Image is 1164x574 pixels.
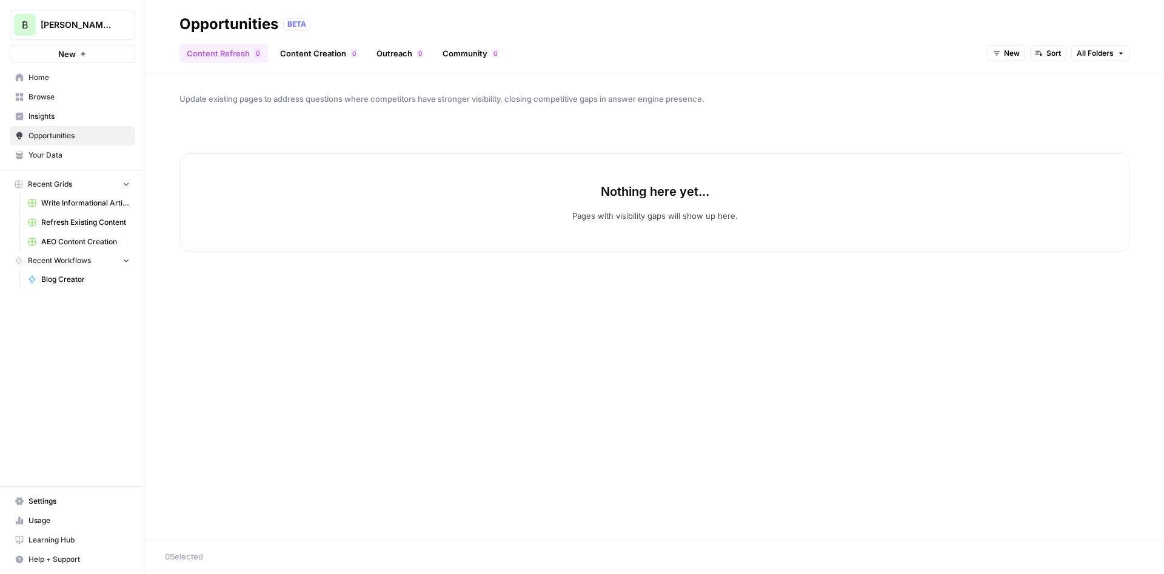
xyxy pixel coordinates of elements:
[10,68,135,87] a: Home
[28,150,130,161] span: Your Data
[255,48,261,58] div: 0
[179,44,268,63] a: Content Refresh0
[41,19,114,31] span: [PERSON_NAME] Financials
[28,179,72,190] span: Recent Grids
[58,48,76,60] span: New
[10,107,135,126] a: Insights
[28,496,130,507] span: Settings
[435,44,506,63] a: Community0
[10,550,135,569] button: Help + Support
[601,183,709,200] p: Nothing here yet...
[10,175,135,193] button: Recent Grids
[28,255,91,266] span: Recent Workflows
[369,44,430,63] a: Outreach0
[10,87,135,107] a: Browse
[28,554,130,565] span: Help + Support
[1030,45,1066,61] button: Sort
[572,210,738,222] p: Pages with visibility gaps will show up here.
[28,515,130,526] span: Usage
[352,48,356,58] span: 0
[256,48,259,58] span: 0
[41,236,130,247] span: AEO Content Creation
[28,130,130,141] span: Opportunities
[22,270,135,289] a: Blog Creator
[988,45,1025,61] button: New
[10,10,135,40] button: Workspace: Bennett Financials
[10,126,135,145] a: Opportunities
[28,111,130,122] span: Insights
[22,18,28,32] span: B
[179,93,1130,105] span: Update existing pages to address questions where competitors have stronger visibility, closing co...
[41,217,130,228] span: Refresh Existing Content
[22,193,135,213] a: Write Informational Article (1)
[28,72,130,83] span: Home
[273,44,364,63] a: Content Creation0
[1004,48,1020,59] span: New
[28,92,130,102] span: Browse
[41,274,130,285] span: Blog Creator
[41,198,130,209] span: Write Informational Article (1)
[10,511,135,530] a: Usage
[22,232,135,252] a: AEO Content Creation
[493,48,497,58] span: 0
[179,15,278,34] div: Opportunities
[1071,45,1130,61] button: All Folders
[10,45,135,63] button: New
[418,48,422,58] span: 0
[283,18,310,30] div: BETA
[351,48,357,58] div: 0
[10,252,135,270] button: Recent Workflows
[10,530,135,550] a: Learning Hub
[417,48,423,58] div: 0
[10,145,135,165] a: Your Data
[165,550,1145,562] div: 0 Selected
[22,213,135,232] a: Refresh Existing Content
[492,48,498,58] div: 0
[1046,48,1061,59] span: Sort
[10,492,135,511] a: Settings
[28,535,130,546] span: Learning Hub
[1077,48,1114,59] span: All Folders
